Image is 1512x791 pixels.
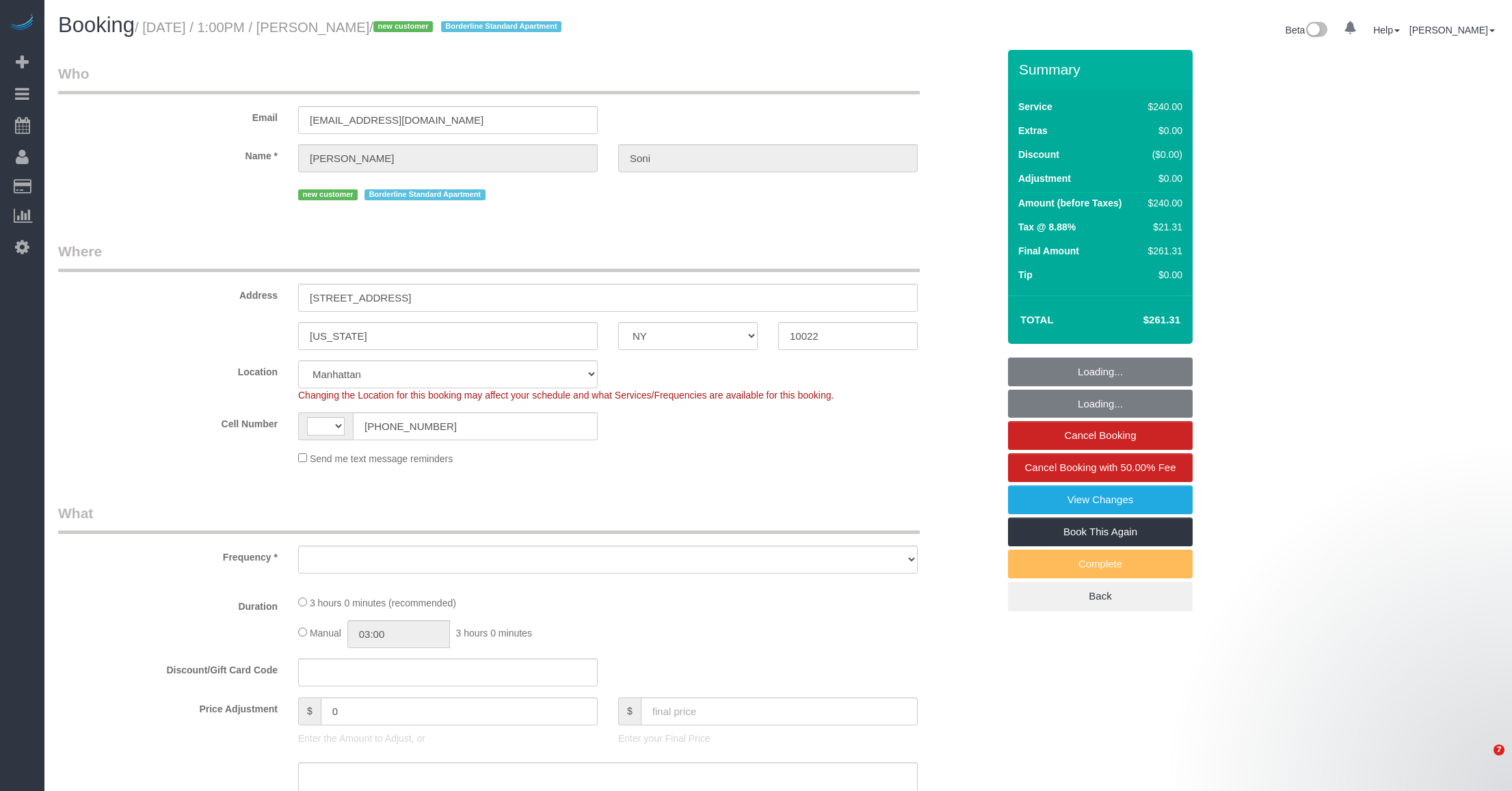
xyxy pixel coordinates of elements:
[1373,25,1400,36] a: Help
[1143,268,1182,282] div: $0.00
[1143,196,1182,210] div: $240.00
[1018,244,1079,258] label: Final Amount
[48,595,288,613] label: Duration
[58,241,920,272] legend: Where
[58,64,920,94] legend: Who
[353,412,598,440] input: Cell Number
[1143,244,1182,258] div: $261.31
[48,697,288,716] label: Price Adjustment
[1465,745,1498,777] iframe: Intercom live chat
[1008,485,1193,514] a: View Changes
[1018,196,1122,210] label: Amount (before Taxes)
[48,546,288,564] label: Frequency *
[618,144,918,172] input: Last Name
[1143,148,1182,161] div: ($0.00)
[1143,172,1182,185] div: $0.00
[135,20,566,35] small: / [DATE] / 1:00PM / [PERSON_NAME]
[618,697,641,725] span: $
[1008,582,1193,611] a: Back
[58,13,135,37] span: Booking
[1286,25,1328,36] a: Beta
[1018,124,1048,137] label: Extras
[48,106,288,124] label: Email
[48,412,288,431] label: Cell Number
[310,453,453,464] span: Send me text message reminders
[48,658,288,677] label: Discount/Gift Card Code
[298,106,598,134] input: Email
[1008,453,1193,482] a: Cancel Booking with 50.00% Fee
[1018,220,1076,234] label: Tax @ 8.88%
[298,189,358,200] span: new customer
[1018,268,1033,282] label: Tip
[1018,100,1052,113] label: Service
[58,503,920,534] legend: What
[1019,62,1186,77] h3: Summary
[778,322,918,350] input: Zip Code
[298,144,598,172] input: First Name
[1008,518,1193,546] a: Book This Again
[1025,461,1176,473] span: Cancel Booking with 50.00% Fee
[298,390,834,401] span: Changing the Location for this booking may affect your schedule and what Services/Frequencies are...
[456,628,532,639] span: 3 hours 0 minutes
[1102,314,1180,326] h4: $261.31
[1305,22,1327,40] img: New interface
[641,697,918,725] input: final price
[310,628,341,639] span: Manual
[1143,100,1182,113] div: $240.00
[369,20,566,35] span: /
[310,598,456,608] span: 3 hours 0 minutes (recommended)
[8,14,36,33] img: Automaid Logo
[1020,314,1054,325] strong: Total
[1018,148,1059,161] label: Discount
[48,360,288,379] label: Location
[1143,220,1182,234] div: $21.31
[298,697,321,725] span: $
[1494,745,1504,755] span: 7
[298,322,598,350] input: City
[1143,124,1182,137] div: $0.00
[48,284,288,302] label: Address
[48,144,288,163] label: Name *
[373,21,433,32] span: new customer
[618,732,918,745] p: Enter your Final Price
[1409,25,1495,36] a: [PERSON_NAME]
[1018,172,1071,185] label: Adjustment
[364,189,486,200] span: Borderline Standard Apartment
[441,21,562,32] span: Borderline Standard Apartment
[298,732,598,745] p: Enter the Amount to Adjust, or
[1008,421,1193,450] a: Cancel Booking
